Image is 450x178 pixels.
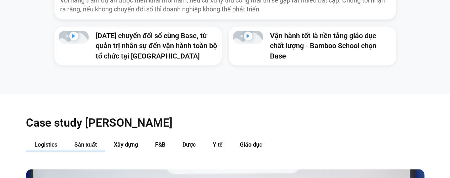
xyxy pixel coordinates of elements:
[114,141,138,148] span: Xây dựng
[26,115,424,129] h2: Case study [PERSON_NAME]
[35,141,57,148] span: Logistics
[213,141,223,148] span: Y tế
[74,141,97,148] span: Sản xuất
[240,141,262,148] span: Giáo dục
[182,141,196,148] span: Dược
[270,31,376,60] a: Vận hành tốt là nền tảng giáo dục chất lượng - Bamboo School chọn Base
[155,141,165,148] span: F&B
[69,31,78,43] div: Phát video
[243,31,252,43] div: Phát video
[96,31,217,60] a: [DATE] chuyển đổi số cùng Base, từ quản trị nhân sự đến vận hành toàn bộ tổ chức tại [GEOGRAPHIC_...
